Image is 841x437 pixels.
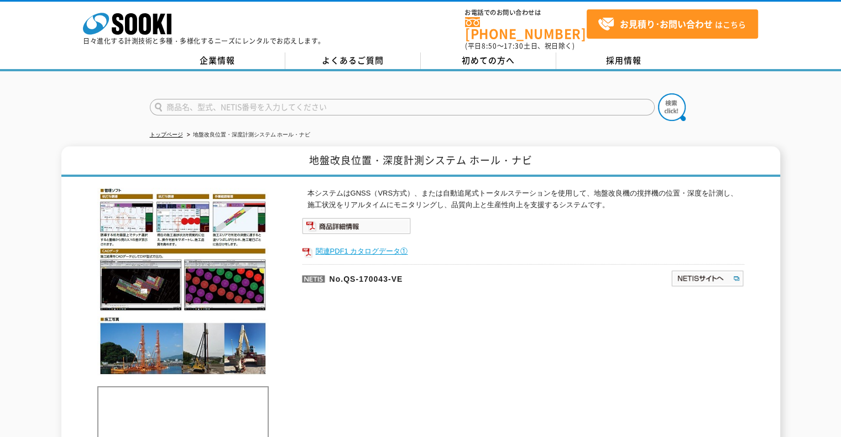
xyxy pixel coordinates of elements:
[302,218,411,234] img: 商品詳細情報システム
[302,224,411,233] a: 商品詳細情報システム
[598,16,746,33] span: はこちら
[150,52,285,69] a: 企業情報
[658,93,686,121] img: btn_search.png
[504,41,524,51] span: 17:30
[587,9,758,39] a: お見積り･お問い合わせはこちら
[285,52,421,69] a: よくあるご質問
[61,146,780,177] h1: 地盤改良位置・深度計測システム ホール・ナビ
[307,188,744,211] p: 本システムはGNSS（VRS方式）、または自動追尾式トータルステーションを使用して、地盤改良機の撹拌機の位置・深度を計測し、施工状況をリアルタイムにモニタリングし、品質向上と生産性向上を支援する...
[185,129,311,141] li: 地盤改良位置・深度計測システム ホール・ナビ
[465,9,587,16] span: お電話でのお問い合わせは
[465,41,574,51] span: (平日 ～ 土日、祝日除く)
[671,270,744,287] img: NETISサイトへ
[421,52,556,69] a: 初めての方へ
[556,52,692,69] a: 採用情報
[97,188,269,375] img: 地盤改良位置・深度計測システム ホール・ナビ
[150,99,655,115] input: 商品名、型式、NETIS番号を入力してください
[83,38,325,44] p: 日々進化する計測技術と多種・多様化するニーズにレンタルでお応えします。
[302,244,744,259] a: 関連PDF1 カタログデータ①
[620,17,713,30] strong: お見積り･お問い合わせ
[465,17,587,40] a: [PHONE_NUMBER]
[150,131,183,138] a: トップページ
[302,264,564,291] p: No.QS-170043-VE
[482,41,497,51] span: 8:50
[462,54,515,66] span: 初めての方へ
